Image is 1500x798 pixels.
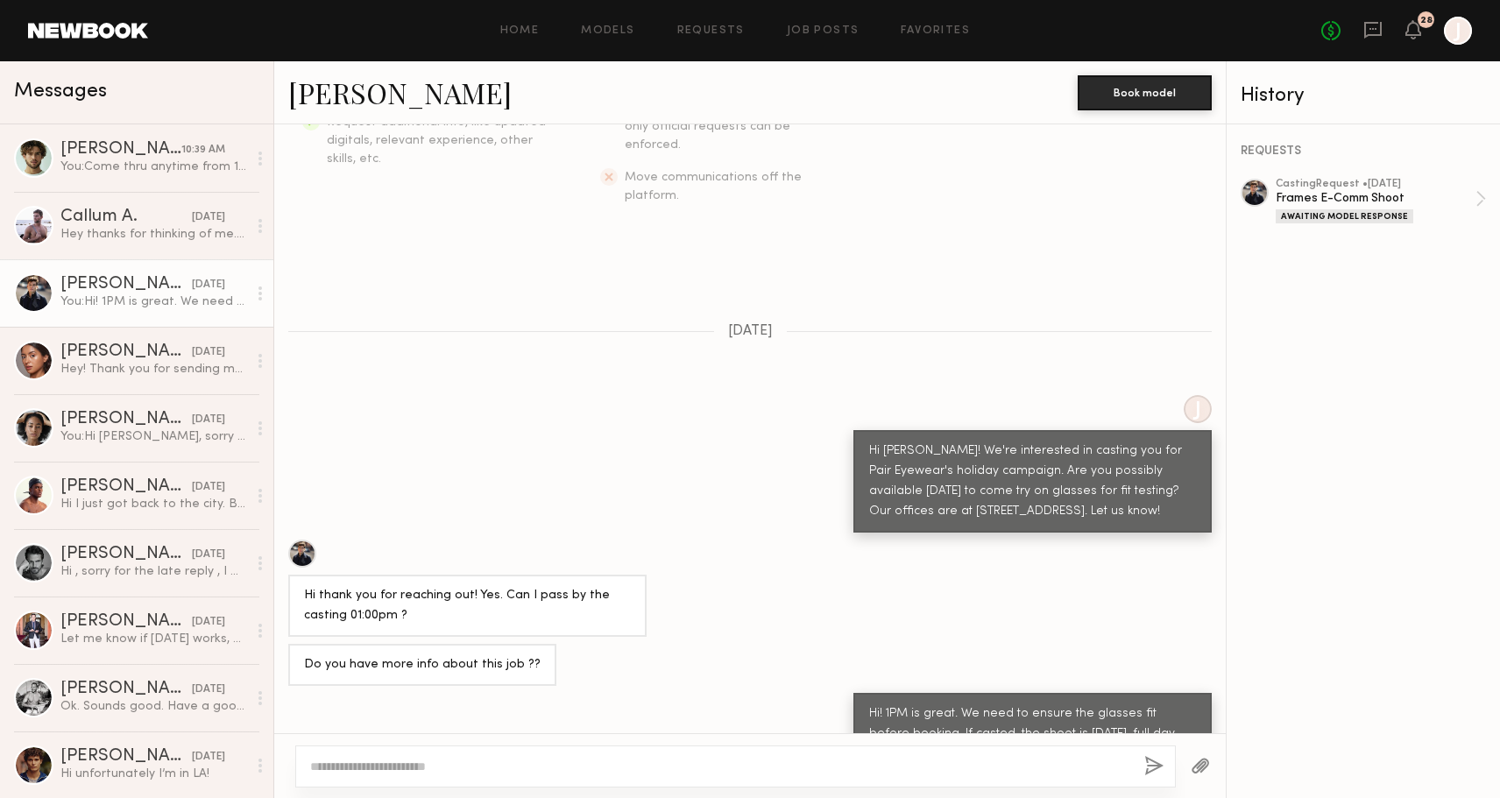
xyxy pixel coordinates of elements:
a: Home [500,25,540,37]
div: [DATE] [192,412,225,428]
a: Job Posts [787,25,860,37]
div: Hi thank you for reaching out! Yes. Can I pass by the casting 01:00pm ? [304,586,631,626]
div: Frames E-Comm Shoot [1276,190,1475,207]
a: [PERSON_NAME] [288,74,512,111]
a: castingRequest •[DATE]Frames E-Comm ShootAwaiting Model Response [1276,179,1486,223]
div: Hi! 1PM is great. We need to ensure the glasses fit before booking. If casted, the shoot is [DATE... [869,704,1196,765]
a: Models [581,25,634,37]
div: [PERSON_NAME] [60,681,192,698]
div: [DATE] [192,749,225,766]
div: History [1241,86,1486,106]
a: Requests [677,25,745,37]
div: [DATE] [192,614,225,631]
div: [PERSON_NAME] [60,276,192,293]
span: Messages [14,81,107,102]
div: Hi , sorry for the late reply , I wasn’t active on the app . I’m currently in [GEOGRAPHIC_DATA]. ... [60,563,247,580]
span: Expect verbal commitments to hold - only official requests can be enforced. [625,102,846,151]
a: J [1444,17,1472,45]
div: Do you have more info about this job ?? [304,655,541,675]
div: [DATE] [192,277,225,293]
a: Book model [1078,84,1212,99]
div: [PERSON_NAME] [60,613,192,631]
div: Hi [PERSON_NAME]! We're interested in casting you for Pair Eyewear's holiday campaign. Are you po... [869,441,1196,522]
div: Awaiting Model Response [1276,209,1413,223]
div: Hey thanks for thinking of me. I’m on a shoot in LA this week so sadly won’t make it. I’ll be bac... [60,226,247,243]
div: [PERSON_NAME] [60,478,192,496]
div: [DATE] [192,479,225,496]
div: [PERSON_NAME] [60,141,181,159]
div: Callum A. [60,208,192,226]
span: [DATE] [728,324,773,339]
div: You: Hi [PERSON_NAME], sorry about that! We've pushed the shoot- will reach out about the next on... [60,428,247,445]
button: Book model [1078,75,1212,110]
div: Hi unfortunately I’m in LA! [60,766,247,782]
div: [PERSON_NAME] [60,748,192,766]
div: [DATE] [192,209,225,226]
div: 28 [1420,16,1433,25]
div: [DATE] [192,547,225,563]
div: [PERSON_NAME] [60,411,192,428]
span: Move communications off the platform. [625,172,802,201]
div: You: Come thru anytime from 12-3! [60,159,247,175]
div: Let me know if [DATE] works, anytime! No chages I promise :) [60,631,247,647]
div: Hey! Thank you for sending me the call sheet! So excited, see you [DATE] :) [60,361,247,378]
div: You: Hi! 1PM is great. We need to ensure the glasses fit before booking. If casted, the shoot is ... [60,293,247,310]
div: [PERSON_NAME] [60,546,192,563]
span: Request additional info, like updated digitals, relevant experience, other skills, etc. [327,117,546,165]
div: [DATE] [192,681,225,698]
div: [DATE] [192,344,225,361]
div: Ok. Sounds good. Have a good one! I am actually shooting in [GEOGRAPHIC_DATA] [DATE] as well. Tha... [60,698,247,715]
a: Favorites [901,25,970,37]
div: Hi I just got back to the city. But if you have another casting date let me know! [60,496,247,512]
div: [PERSON_NAME] [60,343,192,361]
div: casting Request • [DATE] [1276,179,1475,190]
div: REQUESTS [1241,145,1486,158]
div: 10:39 AM [181,142,225,159]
